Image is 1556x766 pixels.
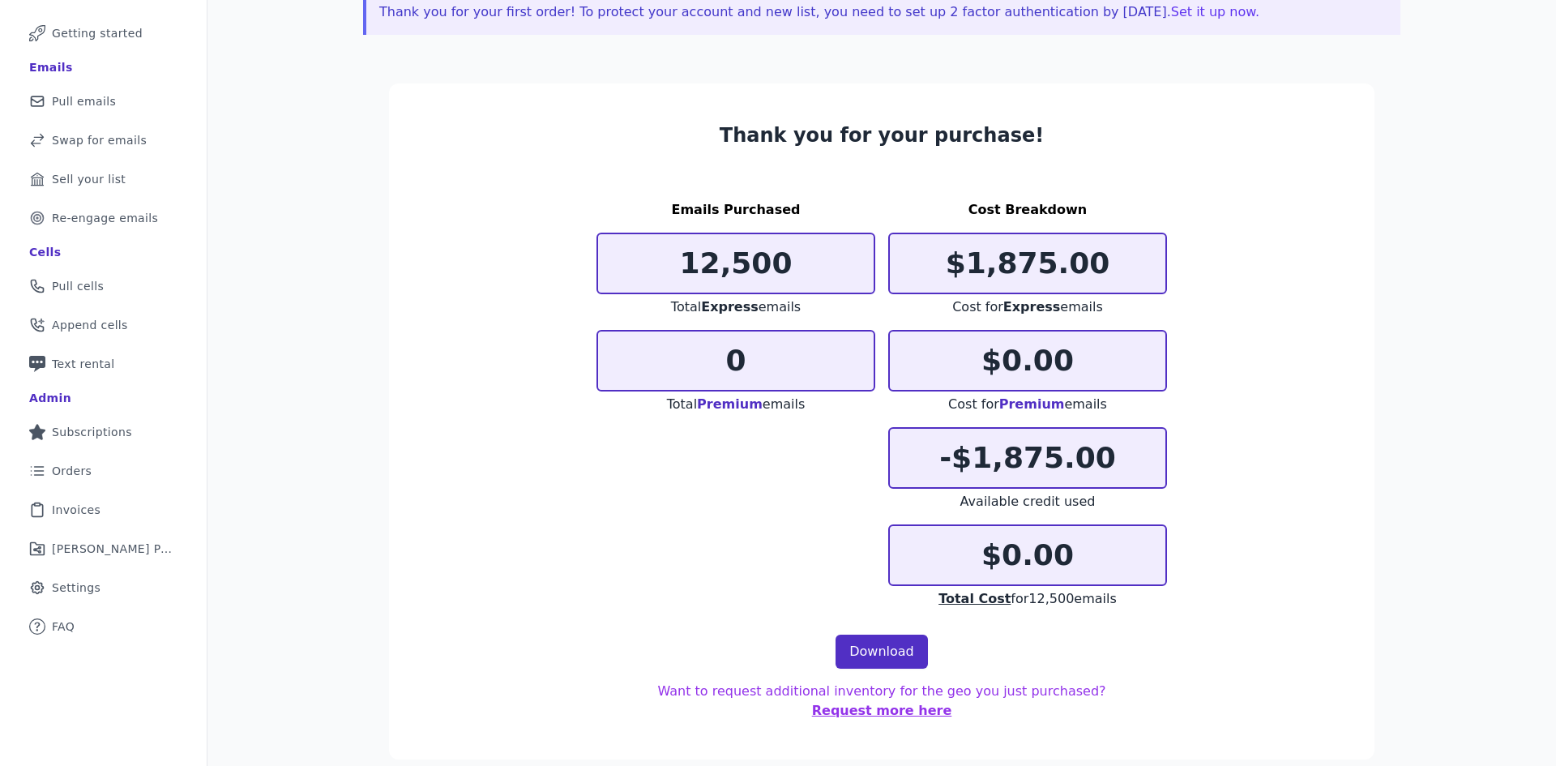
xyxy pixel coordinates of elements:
span: Subscriptions [52,424,132,440]
span: Premium [999,396,1065,412]
a: Invoices [13,492,194,528]
span: [PERSON_NAME] Performance [52,541,174,557]
p: Want to request additional inventory for the geo you just purchased? [596,682,1167,721]
a: Re-engage emails [13,200,194,236]
a: Pull emails [13,83,194,119]
a: Append cells [13,307,194,343]
span: Settings [52,580,100,596]
span: Pull emails [52,93,116,109]
div: Admin [29,390,71,406]
span: Getting started [52,25,143,41]
p: 0 [598,344,874,377]
span: Pull cells [52,278,104,294]
span: Orders [52,463,92,479]
span: Total emails [667,396,806,412]
a: Text rental [13,346,194,382]
span: Total Cost [938,591,1011,606]
p: $0.00 [890,539,1165,571]
a: Swap for emails [13,122,194,158]
span: FAQ [52,618,75,635]
span: Cost for emails [952,299,1103,315]
div: Cells [29,244,61,260]
div: Emails [29,59,73,75]
a: Sell your list [13,161,194,197]
p: $1,875.00 [890,247,1165,280]
span: Available credit used [960,494,1096,509]
button: Set it up now. [1171,2,1259,22]
a: Getting started [13,15,194,51]
p: 12,500 [598,247,874,280]
span: Cost for emails [948,396,1107,412]
p: -$1,875.00 [890,442,1165,474]
span: Text rental [52,356,115,372]
a: Download [836,635,928,669]
a: Pull cells [13,268,194,304]
span: Swap for emails [52,132,147,148]
span: Invoices [52,502,100,518]
span: Premium [697,396,763,412]
span: Express [1003,299,1061,315]
a: Settings [13,570,194,606]
span: Total emails [671,299,801,315]
h3: Thank you for your purchase! [596,122,1167,148]
button: Request more here [812,701,952,721]
a: FAQ [13,609,194,644]
span: Re-engage emails [52,210,158,226]
span: for 12,500 emails [938,591,1117,606]
a: [PERSON_NAME] Performance [13,531,194,567]
p: Thank you for your first order! To protect your account and new list, you need to set up 2 factor... [379,2,1387,22]
h3: Cost Breakdown [888,200,1167,220]
a: Orders [13,453,194,489]
span: Express [701,299,759,315]
a: Subscriptions [13,414,194,450]
span: Append cells [52,317,128,333]
p: $0.00 [890,344,1165,377]
h3: Emails Purchased [596,200,875,220]
span: Sell your list [52,171,126,187]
